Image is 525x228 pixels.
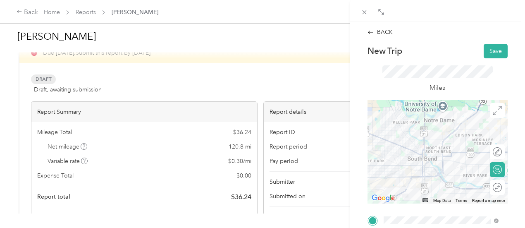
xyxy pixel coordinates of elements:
[367,45,402,57] p: New Trip
[456,198,467,203] a: Terms (opens in new tab)
[433,198,451,204] button: Map Data
[430,83,445,93] p: Miles
[370,193,397,204] img: Google
[484,44,508,58] button: Save
[422,198,428,202] button: Keyboard shortcuts
[479,182,525,228] iframe: Everlance-gr Chat Button Frame
[472,198,505,203] a: Report a map error
[367,28,393,36] div: BACK
[370,193,397,204] a: Open this area in Google Maps (opens a new window)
